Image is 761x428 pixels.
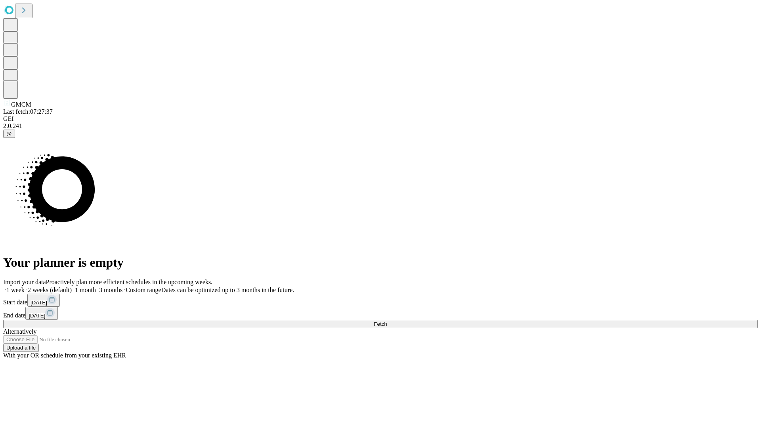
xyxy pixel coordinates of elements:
[46,279,212,285] span: Proactively plan more efficient schedules in the upcoming weeks.
[3,122,758,130] div: 2.0.241
[99,287,122,293] span: 3 months
[161,287,294,293] span: Dates can be optimized up to 3 months in the future.
[25,307,58,320] button: [DATE]
[28,287,72,293] span: 2 weeks (default)
[3,279,46,285] span: Import your data
[3,328,36,335] span: Alternatively
[3,115,758,122] div: GEI
[29,313,45,319] span: [DATE]
[6,287,25,293] span: 1 week
[6,131,12,137] span: @
[11,101,31,108] span: GMCM
[3,130,15,138] button: @
[374,321,387,327] span: Fetch
[3,352,126,359] span: With your OR schedule from your existing EHR
[126,287,161,293] span: Custom range
[75,287,96,293] span: 1 month
[31,300,47,306] span: [DATE]
[3,344,39,352] button: Upload a file
[3,108,53,115] span: Last fetch: 07:27:37
[3,294,758,307] div: Start date
[3,307,758,320] div: End date
[3,320,758,328] button: Fetch
[27,294,60,307] button: [DATE]
[3,255,758,270] h1: Your planner is empty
